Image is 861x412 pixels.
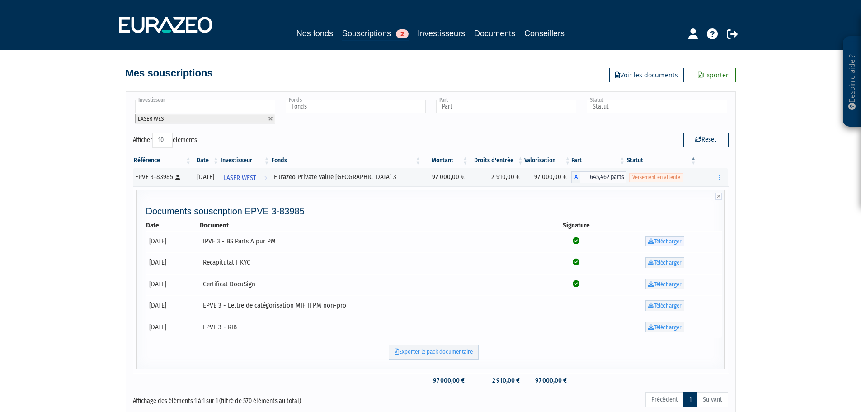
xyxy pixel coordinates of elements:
[847,41,857,123] p: Besoin d'aide ?
[223,170,256,186] span: LASER WEST
[146,317,200,338] td: [DATE]
[195,172,216,182] div: [DATE]
[645,257,684,268] a: Télécharger
[545,221,607,230] th: Signature
[146,231,200,252] td: [DATE]
[133,133,197,148] label: Afficher éléments
[200,295,545,317] td: EPVE 3 - Lettre de catégorisation MIF II PM non-pro
[524,168,571,186] td: 97 000,00 €
[138,115,166,122] span: LASER WEST
[200,274,545,295] td: Certificat DocuSign
[175,175,180,180] i: [Français] Personne physique
[200,252,545,274] td: Recapitulatif KYC
[422,153,469,168] th: Montant: activer pour trier la colonne par ordre croissant
[609,68,684,82] a: Voir les documents
[626,153,697,168] th: Statut : activer pour trier la colonne par ordre d&eacute;croissant
[524,373,571,388] td: 97 000,00 €
[580,171,626,183] span: 645,462 parts
[469,373,524,388] td: 2 910,00 €
[119,17,212,33] img: 1732889491-logotype_eurazeo_blanc_rvb.png
[146,295,200,317] td: [DATE]
[220,153,271,168] th: Investisseur: activer pour trier la colonne par ordre croissant
[146,252,200,274] td: [DATE]
[571,171,580,183] span: A
[645,322,684,333] a: Télécharger
[524,27,565,40] a: Conseillers
[146,221,200,230] th: Date
[571,171,626,183] div: A - Eurazeo Private Value Europe 3
[271,153,422,168] th: Fonds: activer pour trier la colonne par ordre croissant
[389,345,479,360] a: Exporter le pack documentaire
[342,27,409,41] a: Souscriptions2
[474,27,515,40] a: Documents
[469,153,524,168] th: Droits d'entrée: activer pour trier la colonne par ordre croissant
[418,27,465,40] a: Investisseurs
[571,153,626,168] th: Part: activer pour trier la colonne par ordre croissant
[200,221,545,230] th: Document
[683,392,697,407] a: 1
[274,172,419,182] div: Eurazeo Private Value [GEOGRAPHIC_DATA] 3
[645,236,684,247] a: Télécharger
[133,391,373,406] div: Affichage des éléments 1 à 1 sur 1 (filtré de 570 éléments au total)
[422,373,469,388] td: 97 000,00 €
[192,153,220,168] th: Date: activer pour trier la colonne par ordre croissant
[296,27,333,40] a: Nos fonds
[200,317,545,338] td: EPVE 3 - RIB
[146,274,200,295] td: [DATE]
[683,133,729,147] button: Reset
[220,168,271,186] a: LASER WEST
[396,29,409,38] span: 2
[135,172,189,182] div: EPVE 3-83985
[152,133,173,148] select: Afficheréléments
[645,300,684,311] a: Télécharger
[200,231,545,252] td: IPVE 3 - BS Parts A pur PM
[422,168,469,186] td: 97 000,00 €
[629,173,683,182] span: Versement en attente
[264,170,267,186] i: Voir l'investisseur
[645,279,684,290] a: Télécharger
[146,206,722,216] h4: Documents souscription EPVE 3-83985
[524,153,571,168] th: Valorisation: activer pour trier la colonne par ordre croissant
[126,68,213,79] h4: Mes souscriptions
[691,68,736,82] a: Exporter
[133,153,192,168] th: Référence : activer pour trier la colonne par ordre croissant
[469,168,524,186] td: 2 910,00 €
